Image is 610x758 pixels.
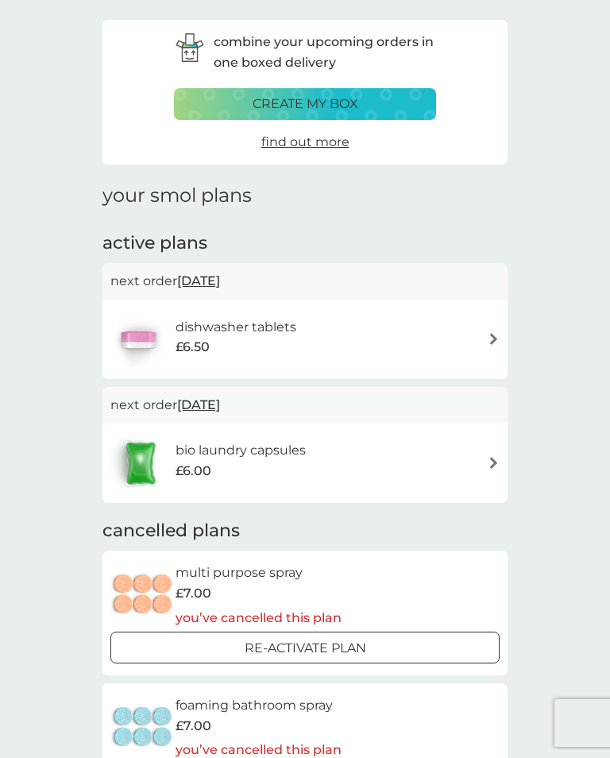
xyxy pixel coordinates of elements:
span: £6.00 [176,461,211,481]
button: Re-activate Plan [110,632,500,663]
p: create my box [253,94,358,114]
img: multi purpose spray [110,567,176,623]
span: £7.00 [176,583,211,604]
h6: dishwasher tablets [176,317,296,338]
h2: cancelled plans [102,519,508,543]
h6: foaming bathroom spray [176,695,342,716]
h6: multi purpose spray [176,563,342,583]
h6: bio laundry capsules [176,440,306,461]
p: combine your upcoming orders in one boxed delivery [214,32,436,72]
h2: active plans [102,231,508,256]
button: create my box [174,88,436,120]
span: find out more [261,134,349,149]
img: bio laundry capsules [110,435,171,491]
span: [DATE] [177,265,220,296]
p: you’ve cancelled this plan [176,608,342,628]
a: find out more [261,132,349,153]
h1: your smol plans [102,184,508,207]
p: next order [110,395,500,416]
span: [DATE] [177,389,220,420]
img: foaming bathroom spray [110,700,176,756]
span: £7.00 [176,716,211,737]
img: arrow right [488,457,500,469]
p: Re-activate Plan [245,638,366,659]
p: next order [110,271,500,292]
img: arrow right [488,333,500,345]
span: £6.50 [176,337,210,358]
img: dishwasher tablets [110,311,166,367]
